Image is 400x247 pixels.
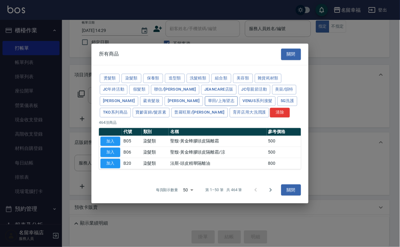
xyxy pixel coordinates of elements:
button: 寶齡富錦/髮原素 [133,108,170,117]
th: 類別 [142,128,169,136]
button: 美宙/韻特 [272,85,297,95]
button: JC母親節活動 [238,85,270,95]
button: 染髮類 [122,74,141,83]
button: 關閉 [281,49,301,60]
button: 洗髮精類 [187,74,210,83]
td: 染髮類 [142,158,169,169]
td: B20 [122,158,142,169]
button: 聯信/[PERSON_NAME] [151,85,199,95]
button: 美容類 [233,74,253,83]
th: 參考價格 [267,128,301,136]
button: 保養類 [143,74,163,83]
th: 名稱 [169,128,267,136]
button: TKO系列商品 [100,108,131,117]
button: 燙髮類 [100,74,120,83]
td: 染髮類 [142,147,169,158]
div: 50 [181,182,196,198]
button: 雜貨耗材類 [255,74,282,83]
button: JC年終活動 [100,85,127,95]
button: 普羅旺斯/[PERSON_NAME] [171,108,228,117]
p: 第 1–50 筆 共 464 筆 [206,187,242,193]
button: 育昇店用大洗潤護 [230,108,269,117]
button: 華田/上海望志 [205,97,238,106]
p: 每頁顯示數量 [156,187,178,193]
td: 染髮類 [142,136,169,147]
button: [PERSON_NAME] [100,97,138,106]
button: 假髮類 [129,85,149,95]
p: 464 項商品 [99,120,301,125]
td: 800 [267,158,301,169]
button: 清除 [270,108,290,117]
button: 葳肯髮妝 [140,97,163,106]
button: 加入 [100,148,120,157]
button: 加入 [100,159,120,168]
td: 法斯-頭皮精華隔離油 [169,158,267,169]
td: 聖馥-黃金蜂膠頭皮隔離霜 [169,136,267,147]
button: 造型類 [165,74,185,83]
span: 所有商品 [99,51,119,57]
button: 加入 [100,137,120,146]
td: 聖馥-黃金蜂膠頭皮隔離霜/涼 [169,147,267,158]
button: [PERSON_NAME] [165,97,203,106]
button: 關閉 [281,184,301,196]
td: 500 [267,136,301,147]
button: Go to next page [263,182,278,197]
td: B06 [122,147,142,158]
td: B05 [122,136,142,147]
td: 500 [267,147,301,158]
button: Venus系列接髮 [240,97,276,106]
button: JeanCare店販 [201,85,237,95]
button: 組合類 [211,74,231,83]
th: 代號 [122,128,142,136]
button: 5G洗護 [278,97,297,106]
